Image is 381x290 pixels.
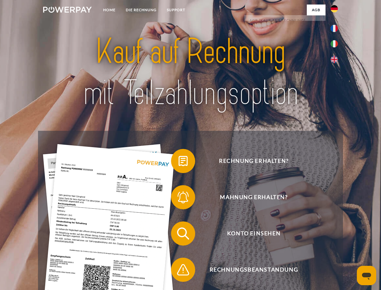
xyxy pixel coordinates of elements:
[43,7,92,13] img: logo-powerpay-white.svg
[180,258,328,282] span: Rechnungsbeanstandung
[180,149,328,173] span: Rechnung erhalten?
[244,15,325,26] a: AGB (Kauf auf Rechnung)
[171,149,328,173] button: Rechnung erhalten?
[176,226,191,241] img: qb_search.svg
[357,266,376,285] iframe: Schaltfläche zum Öffnen des Messaging-Fensters
[171,258,328,282] button: Rechnungsbeanstandung
[331,25,338,32] img: fr
[180,221,328,246] span: Konto einsehen
[307,5,325,15] a: agb
[331,40,338,47] img: it
[171,221,328,246] button: Konto einsehen
[121,5,162,15] a: DIE RECHNUNG
[98,5,121,15] a: Home
[162,5,190,15] a: SUPPORT
[176,190,191,205] img: qb_bell.svg
[331,5,338,12] img: de
[171,185,328,209] button: Mahnung erhalten?
[180,185,328,209] span: Mahnung erhalten?
[176,262,191,277] img: qb_warning.svg
[331,56,338,63] img: en
[58,29,323,116] img: title-powerpay_de.svg
[176,153,191,169] img: qb_bill.svg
